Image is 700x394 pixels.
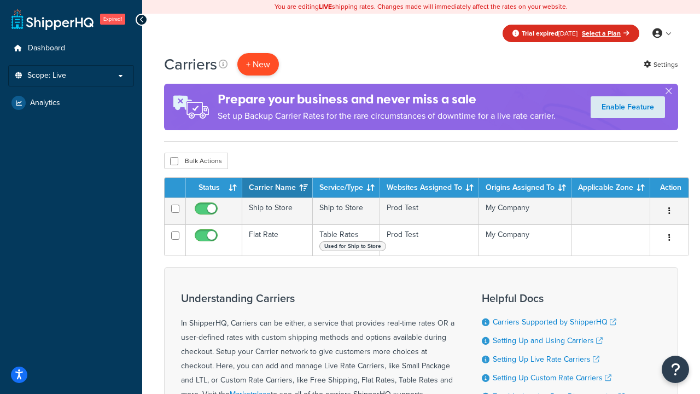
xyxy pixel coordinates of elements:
button: Open Resource Center [662,356,689,383]
a: Dashboard [8,38,134,59]
td: Prod Test [380,198,479,224]
b: LIVE [319,2,332,11]
strong: Trial expired [522,28,558,38]
a: Analytics [8,93,134,113]
td: My Company [479,224,571,256]
a: Enable Feature [591,96,665,118]
td: Ship to Store [242,198,313,224]
h3: Helpful Docs [482,292,625,304]
button: + New [237,53,279,76]
th: Applicable Zone: activate to sort column ascending [571,178,650,198]
td: My Company [479,198,571,224]
a: Setting Up and Using Carriers [493,335,603,346]
span: Analytics [30,99,60,108]
p: Set up Backup Carrier Rates for the rare circumstances of downtime for a live rate carrier. [218,108,556,124]
th: Service/Type: activate to sort column ascending [313,178,380,198]
span: Scope: Live [27,71,66,80]
td: Table Rates [313,224,380,256]
span: Dashboard [28,44,65,53]
h4: Prepare your business and never miss a sale [218,90,556,108]
h1: Carriers [164,54,217,75]
span: [DATE] [522,28,577,38]
a: Settings [644,57,678,72]
a: Carriers Supported by ShipperHQ [493,316,616,328]
span: Expired! [100,14,125,25]
th: Status: activate to sort column ascending [186,178,242,198]
td: Ship to Store [313,198,380,224]
td: Flat Rate [242,224,313,256]
h3: Understanding Carriers [181,292,454,304]
td: Prod Test [380,224,479,256]
a: Select a Plan [582,28,629,38]
th: Origins Assigned To: activate to sort column ascending [479,178,571,198]
button: Bulk Actions [164,153,228,169]
span: Used for Ship to Store [319,241,386,251]
img: ad-rules-rateshop-fe6ec290ccb7230408bd80ed9643f0289d75e0ffd9eb532fc0e269fcd187b520.png [164,84,218,130]
th: Websites Assigned To: activate to sort column ascending [380,178,479,198]
a: Setting Up Custom Rate Carriers [493,372,611,384]
th: Carrier Name: activate to sort column ascending [242,178,313,198]
a: ShipperHQ Home [11,8,94,30]
a: Setting Up Live Rate Carriers [493,354,599,365]
th: Action [650,178,689,198]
